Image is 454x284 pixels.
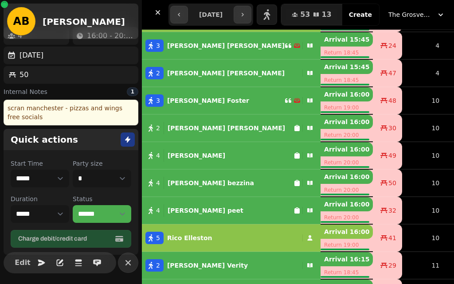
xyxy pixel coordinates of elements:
[13,16,30,27] span: AB
[388,10,433,19] span: The Grosvenor
[402,197,445,224] td: 10
[142,90,321,111] button: 3[PERSON_NAME] Foster
[321,87,373,101] p: Arrival 16:00
[300,11,310,18] span: 53
[388,41,396,50] span: 24
[11,230,131,248] button: Charge debit/credit card
[321,142,373,156] p: Arrival 16:00
[20,50,43,61] p: [DATE]
[167,96,249,105] p: [PERSON_NAME] Foster
[168,206,243,215] p: [PERSON_NAME] peet
[321,225,373,239] p: Arrival 16:00
[388,96,396,105] span: 48
[142,255,321,276] button: 2[PERSON_NAME] Verity
[142,35,321,56] button: 3[PERSON_NAME] [PERSON_NAME]
[321,32,373,47] p: Arrival 15:45
[321,211,373,224] p: Return 20:00
[321,129,373,141] p: Return 20:00
[142,200,321,221] button: 4[PERSON_NAME] peet
[388,151,396,160] span: 49
[73,195,131,203] label: Status
[321,252,373,266] p: Arrival 16:15
[402,87,445,114] td: 10
[388,233,396,242] span: 41
[321,47,373,59] p: Return 18:45
[142,227,321,249] button: 5Rico Elleston
[388,124,396,132] span: 30
[14,254,31,272] button: Edit
[142,62,321,84] button: 2[PERSON_NAME] [PERSON_NAME]
[321,266,373,279] p: Return 18:45
[402,32,445,59] td: 4
[388,69,396,78] span: 47
[156,261,160,270] span: 2
[402,59,445,87] td: 4
[342,4,379,25] button: Create
[388,206,396,215] span: 32
[4,87,47,96] span: Internal Notes
[142,117,321,139] button: 2[PERSON_NAME] [PERSON_NAME]
[321,60,373,74] p: Arrival 15:45
[156,96,160,105] span: 3
[402,169,445,197] td: 10
[321,115,373,129] p: Arrival 16:00
[321,170,373,184] p: Arrival 16:00
[402,142,445,169] td: 10
[11,159,69,168] label: Start Time
[167,41,285,50] p: [PERSON_NAME] [PERSON_NAME]
[156,69,160,78] span: 2
[349,12,372,18] span: Create
[168,179,254,187] p: [PERSON_NAME] bezzina
[168,151,225,160] p: [PERSON_NAME]
[156,206,160,215] span: 4
[167,261,248,270] p: [PERSON_NAME] Verity
[383,7,450,23] button: The Grosvenor
[321,197,373,211] p: Arrival 16:00
[156,179,160,187] span: 4
[18,236,113,242] span: Charge debit/credit card
[402,114,445,142] td: 10
[402,252,445,279] td: 11
[321,184,373,196] p: Return 20:00
[388,179,396,187] span: 50
[321,156,373,169] p: Return 20:00
[281,4,342,25] button: 5313
[402,224,445,252] td: 10
[156,233,160,242] span: 5
[20,70,28,80] p: 50
[321,101,373,114] p: Return 19:00
[11,133,78,146] h2: Quick actions
[17,259,28,266] span: Edit
[321,74,373,86] p: Return 18:45
[156,41,160,50] span: 3
[4,100,138,125] div: scran manchester - pizzas and wings free socials
[321,239,373,251] p: Return 19:00
[167,69,285,78] p: [PERSON_NAME] [PERSON_NAME]
[142,145,321,166] button: 4[PERSON_NAME]
[127,87,138,96] div: 1
[142,172,321,194] button: 4[PERSON_NAME] bezzina
[168,124,285,132] p: [PERSON_NAME] [PERSON_NAME]
[11,195,69,203] label: Duration
[43,16,125,28] h2: [PERSON_NAME]
[73,159,131,168] label: Party size
[156,151,160,160] span: 4
[321,11,331,18] span: 13
[156,124,160,132] span: 2
[167,233,212,242] p: Rico Elleston
[388,261,396,270] span: 29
